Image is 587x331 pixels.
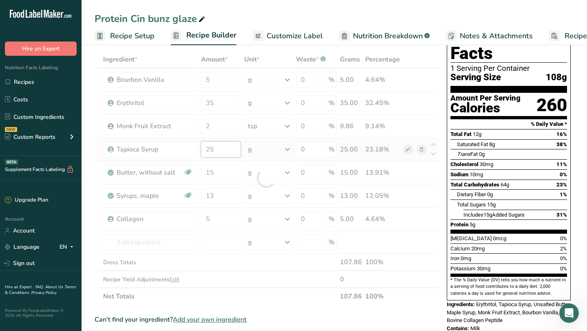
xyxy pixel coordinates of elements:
span: 0% [560,255,567,261]
span: Total Sugars [457,202,486,208]
a: Recipe Builder [171,26,236,46]
span: Iron [450,255,459,261]
span: 12g [473,131,481,137]
span: 15g [487,202,496,208]
span: Add your own ingredient [173,315,247,324]
a: Notes & Attachments [446,27,533,45]
a: Language [5,240,40,254]
span: Nutrition Breakdown [353,31,423,42]
div: Can't find your ingredient? [95,315,439,324]
span: 0% [560,265,567,272]
a: Customize Label [253,27,323,45]
a: Privacy Policy [31,290,57,296]
div: 260 [536,94,567,116]
span: Recipe Setup [110,31,154,42]
span: 8g [489,141,495,147]
span: 38% [556,141,567,147]
span: [MEDICAL_DATA] [450,235,492,241]
div: Powered By FoodLabelMaker © 2025 All Rights Reserved [5,308,77,318]
span: 0% [560,171,567,178]
span: Dietary Fiber [457,191,486,197]
a: Recipe Setup [95,27,154,45]
span: 30mg [480,161,493,167]
span: 10mg [470,171,483,178]
div: BETA [5,160,18,164]
span: Calcium [450,246,470,252]
div: Amount Per Serving [450,94,521,102]
h1: Nutrition Facts [450,25,567,63]
section: % Daily Value * [450,119,567,129]
span: Total Fat [450,131,472,137]
button: Hire an Expert [5,42,77,56]
span: 108g [546,72,567,83]
a: Terms & Conditions . [5,284,76,296]
span: 31% [556,212,567,218]
span: 2% [560,246,567,252]
span: 11% [556,161,567,167]
span: 0mcg [493,235,506,241]
span: Customize Label [267,31,323,42]
a: About Us . [45,284,65,290]
div: 1 Serving Per Container [450,64,567,72]
span: 0mg [461,255,471,261]
i: Trans [457,151,470,157]
div: Calories [450,102,521,114]
span: Saturated Fat [457,141,488,147]
div: EN [60,242,77,252]
span: Notes & Attachments [460,31,533,42]
span: 5g [470,221,475,228]
div: NEW [5,127,17,132]
iframe: Intercom live chat [559,303,579,323]
span: 0% [560,235,567,241]
a: Nutrition Breakdown [339,27,430,45]
span: Recipe Builder [186,30,236,41]
span: 20mg [471,246,485,252]
span: Protein [450,221,468,228]
section: * The % Daily Value (DV) tells you how much a nutrient in a serving of food contributes to a dail... [450,277,567,297]
span: Ingredients: [447,301,475,307]
span: 23% [556,182,567,188]
span: Serving Size [450,72,501,83]
div: Protein Cin bunz glaze [95,11,207,26]
span: Total Carbohydrates [450,182,499,188]
span: 64g [501,182,509,188]
span: 30mg [477,265,490,272]
span: Erythritol, Tapioca Syrup, Unsalted Butter, Maple Syrup, Monk Fruit Extract, Bourbon Vanilla, Bov... [447,301,570,323]
span: Potassium [450,265,476,272]
span: 1% [560,191,567,197]
span: 0g [479,151,485,157]
span: Cholesterol [450,161,479,167]
span: 15g [483,212,492,218]
span: 0g [487,191,493,197]
span: 16% [556,131,567,137]
div: Upgrade Plan [5,196,48,204]
a: Hire an Expert . [5,284,34,290]
div: Custom Reports [5,133,55,141]
span: Includes Added Sugars [463,212,525,218]
span: Fat [457,151,478,157]
span: Sodium [450,171,468,178]
a: FAQ . [35,284,45,290]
